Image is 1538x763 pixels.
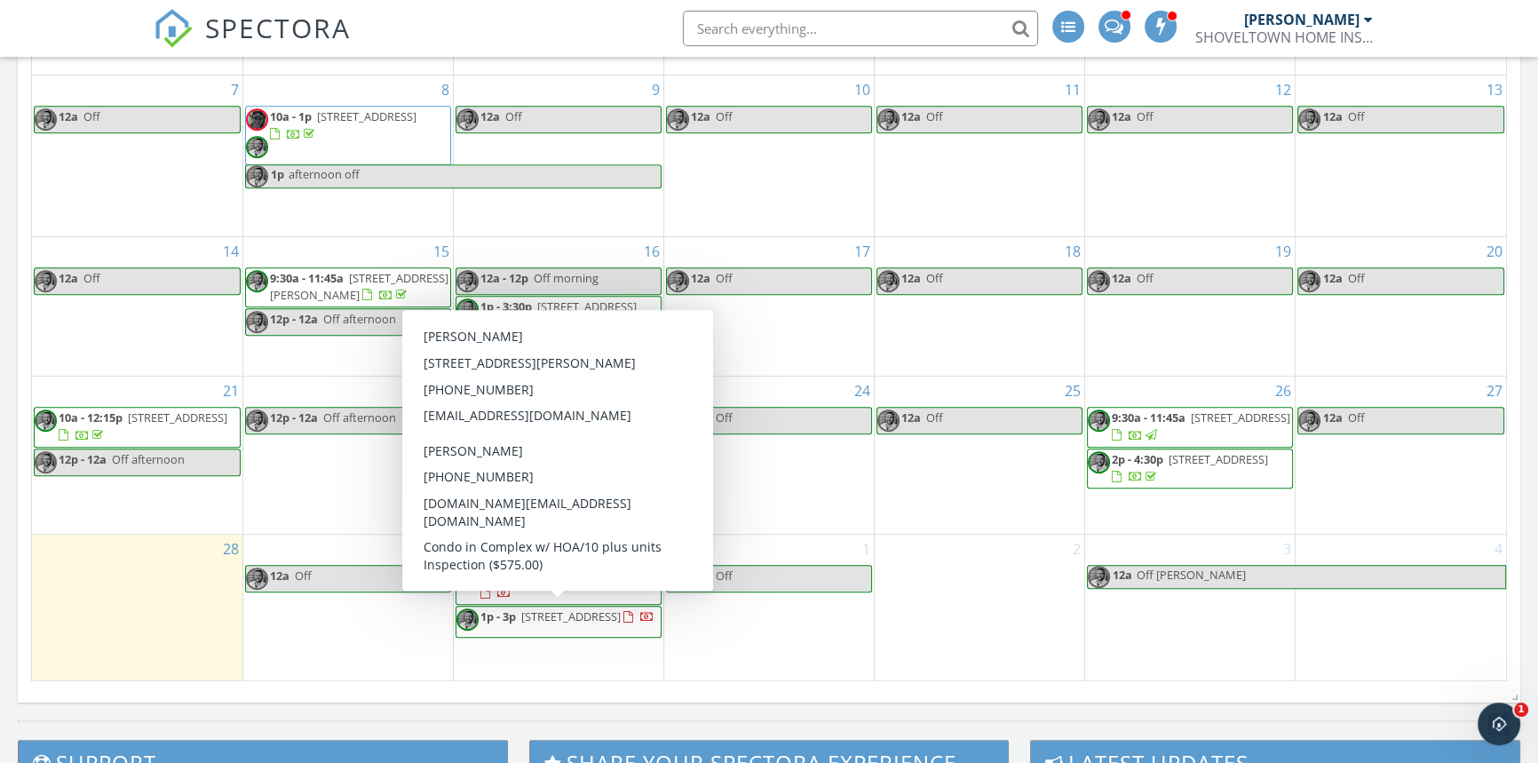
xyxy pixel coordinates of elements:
a: Go to September 16, 2025 [640,237,663,266]
span: Off [1137,108,1153,124]
a: Go to September 15, 2025 [430,237,453,266]
span: Off [83,108,100,124]
a: Go to September 17, 2025 [851,237,874,266]
img: image.jpg [246,409,268,432]
td: Go to September 17, 2025 [663,236,874,377]
span: 9:30a - 11:30a [480,568,554,584]
img: image.jpg [35,270,57,292]
td: Go to September 29, 2025 [242,534,453,680]
span: [STREET_ADDRESS][PERSON_NAME] [270,270,448,303]
span: [STREET_ADDRESS] [559,568,659,584]
div: SHOVELTOWN HOME INSPECTIONS LLC [1195,28,1373,46]
span: 12p - 12a [270,311,318,327]
a: 1p - 3:30p [STREET_ADDRESS] [480,298,637,331]
span: 12a [901,409,921,425]
img: image.jpg [877,409,900,432]
span: Off [PERSON_NAME] [1137,567,1246,583]
span: 12a [480,108,500,124]
span: Off [926,409,943,425]
span: 9:30a - 11:45a [270,270,344,286]
span: Off afternoon [323,311,396,327]
span: 1 [1514,703,1528,717]
a: 10a - 1p [STREET_ADDRESS] [245,106,451,164]
a: Go to September 11, 2025 [1061,76,1084,104]
a: Go to September 9, 2025 [648,76,663,104]
span: Off [1347,409,1364,425]
a: 1p - 3p [STREET_ADDRESS] [456,606,662,638]
span: 2p - 4:30p [1112,451,1163,467]
a: Go to October 1, 2025 [859,535,874,563]
img: image.jpg [667,108,689,131]
span: [STREET_ADDRESS] [1191,409,1290,425]
a: Go to September 20, 2025 [1483,237,1506,266]
img: image.jpg [1088,409,1110,432]
img: image.jpg [1088,451,1110,473]
span: Off [1347,270,1364,286]
td: Go to September 30, 2025 [453,534,663,680]
a: Go to September 27, 2025 [1483,377,1506,405]
a: Go to September 7, 2025 [227,76,242,104]
span: Off [716,409,733,425]
span: 10a - 1p [270,108,312,124]
a: 9:30a - 11:45a [STREET_ADDRESS] [1112,409,1290,442]
img: image.jpg [456,298,479,321]
a: Go to September 18, 2025 [1061,237,1084,266]
span: 12a [59,108,78,124]
img: image.jpg [667,270,689,292]
a: Go to October 2, 2025 [1069,535,1084,563]
td: Go to October 1, 2025 [663,534,874,680]
td: Go to September 22, 2025 [242,377,453,535]
span: 9:30a - 11:45a [1112,409,1185,425]
div: [PERSON_NAME] [1244,11,1360,28]
span: [STREET_ADDRESS] [317,108,416,124]
img: image.jpg [456,270,479,292]
img: image.jpg [1298,270,1320,292]
img: image.jpg [1088,108,1110,131]
a: 1p - 3p [STREET_ADDRESS] [480,608,654,624]
span: Off [505,108,522,124]
a: 9:30a - 11:45a [STREET_ADDRESS][PERSON_NAME] [245,267,451,307]
span: [STREET_ADDRESS] [1169,451,1268,467]
span: 12p - 12a [270,409,318,425]
span: 1p - 3p [480,608,516,624]
span: 12a [691,108,710,124]
img: image.jpg [246,136,268,158]
a: Go to September 29, 2025 [430,535,453,563]
td: Go to September 27, 2025 [1296,377,1506,535]
img: image.jpg [667,409,689,432]
a: 10a - 12:15p [STREET_ADDRESS] [34,407,241,447]
span: Off [926,108,943,124]
span: Off [83,270,100,286]
td: Go to September 18, 2025 [875,236,1085,377]
td: Go to September 19, 2025 [1085,236,1296,377]
span: SPECTORA [205,9,351,46]
span: 12a [1112,108,1131,124]
img: image.jpg [456,108,479,131]
span: 12a [59,270,78,286]
span: Off afternoon [323,409,396,425]
td: Go to September 12, 2025 [1085,76,1296,236]
span: Off [716,108,733,124]
a: Go to September 21, 2025 [219,377,242,405]
a: 9:30a - 11:30a [STREET_ADDRESS] [480,568,659,600]
span: 12a [691,409,710,425]
a: Go to September 25, 2025 [1061,377,1084,405]
a: 1p - 3:30p [STREET_ADDRESS] [456,296,662,336]
a: Go to October 3, 2025 [1280,535,1295,563]
img: image.jpg [1088,566,1110,588]
a: 10a - 12:15p [STREET_ADDRESS] [59,409,227,442]
span: 12a [480,409,500,425]
span: [STREET_ADDRESS] [521,608,621,624]
span: 1p [270,165,285,187]
td: Go to September 24, 2025 [663,377,874,535]
input: Search everything... [683,11,1038,46]
img: image.jpg [1088,270,1110,292]
img: dean_profile_pic.jpg [246,108,268,131]
img: image.jpg [667,568,689,590]
a: Go to September 23, 2025 [640,377,663,405]
span: 1p - 3:30p [480,298,532,314]
a: Go to September 8, 2025 [438,76,453,104]
td: Go to September 13, 2025 [1296,76,1506,236]
span: afternoon off [289,166,360,182]
td: Go to October 2, 2025 [875,534,1085,680]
